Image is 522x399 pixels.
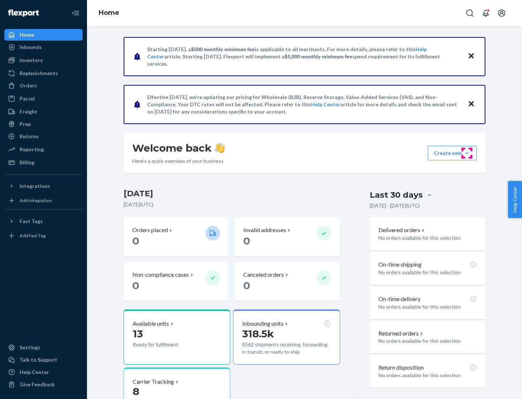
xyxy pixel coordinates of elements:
[4,144,83,155] a: Reporting
[4,131,83,142] a: Returns
[233,309,340,365] button: Inbounding units318.5k8562 shipments receiving, forwarding, in transit, or ready to ship
[20,120,31,128] div: Prep
[133,341,200,348] p: Ready for fulfillment
[467,51,476,62] button: Close
[378,372,477,379] p: No orders available for this selection
[20,182,50,190] div: Integrations
[235,262,340,301] button: Canceled orders 0
[428,146,477,160] button: Create new
[478,6,493,20] button: Open notifications
[20,95,35,102] div: Parcel
[4,106,83,118] a: Freight
[243,271,284,279] p: Canceled orders
[242,341,331,355] p: 8562 shipments receiving, forwarding, in transit, or ready to ship
[463,6,477,20] button: Open Search Box
[133,385,139,398] span: 8
[4,379,83,390] button: Give Feedback
[4,215,83,227] button: Fast Tags
[20,369,49,376] div: Help Center
[20,70,58,77] div: Replenishments
[4,195,83,206] a: Add Integration
[378,295,420,303] p: On-time delivery
[215,143,225,153] img: hand-wave emoji
[124,309,230,365] button: Available units13Ready for fulfillment
[508,181,522,218] button: Help Center
[132,157,225,165] p: Here’s a quick overview of your business
[133,328,143,340] span: 13
[370,202,420,209] p: [DATE] - [DATE] ( UTC )
[4,93,83,104] a: Parcel
[191,46,255,52] span: $500 monthly minimum fee
[20,146,44,153] div: Reporting
[124,201,340,208] p: [DATE] ( UTC )
[20,133,39,140] div: Returns
[147,46,461,67] p: Starting [DATE], a is applicable to all merchants. For more details, please refer to this article...
[132,141,225,155] h1: Welcome back
[4,342,83,353] a: Settings
[132,279,139,292] span: 0
[4,157,83,168] a: Billing
[4,366,83,378] a: Help Center
[370,189,423,201] div: Last 30 days
[99,9,119,17] a: Home
[378,363,424,372] p: Return disposition
[378,303,477,310] p: No orders available for this selection
[20,31,34,38] div: Home
[4,54,83,66] a: Inventory
[124,217,229,256] button: Orders placed 0
[124,262,229,301] button: Non-compliance cases 0
[4,80,83,91] a: Orders
[20,344,40,351] div: Settings
[132,226,168,234] p: Orders placed
[20,381,55,388] div: Give Feedback
[378,269,477,276] p: No orders available for this selection
[4,230,83,242] a: Add Fast Tag
[467,99,476,110] button: Close
[378,226,426,234] button: Delivered orders
[132,235,139,247] span: 0
[8,9,39,17] img: Flexport logo
[243,226,286,234] p: Invalid addresses
[378,329,424,338] button: Returned orders
[20,233,46,239] div: Add Fast Tag
[378,337,477,345] p: No orders available for this selection
[243,235,250,247] span: 0
[4,29,83,41] a: Home
[147,94,461,115] p: Effective [DATE], we're updating our pricing for Wholesale (B2B), Reserve Storage, Value-Added Se...
[4,41,83,53] a: Inbounds
[20,218,43,225] div: Fast Tags
[378,234,477,242] p: No orders available for this selection
[20,57,43,64] div: Inventory
[285,53,352,59] span: $5,000 monthly minimum fee
[243,279,250,292] span: 0
[133,378,174,386] p: Carrier Tracking
[4,180,83,192] button: Integrations
[93,3,125,24] ol: breadcrumbs
[20,159,34,166] div: Billing
[20,356,57,363] div: Talk to Support
[20,44,42,51] div: Inbounds
[4,118,83,130] a: Prep
[4,67,83,79] a: Replenishments
[20,82,37,89] div: Orders
[242,328,274,340] span: 318.5k
[235,217,340,256] button: Invalid addresses 0
[311,101,340,107] a: Help Center
[124,188,340,199] h3: [DATE]
[20,108,37,115] div: Freight
[4,354,83,366] a: Talk to Support
[494,6,509,20] button: Open account menu
[68,6,83,20] button: Close Navigation
[20,197,52,203] div: Add Integration
[133,320,169,328] p: Available units
[242,320,283,328] p: Inbounding units
[132,271,189,279] p: Non-compliance cases
[378,260,422,269] p: On-time shipping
